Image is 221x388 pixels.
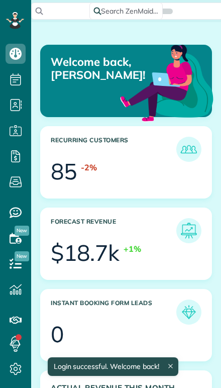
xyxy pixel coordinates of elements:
[179,221,199,241] img: icon_forecast_revenue-8c13a41c7ed35a8dcfafea3cbb826a0462acb37728057bba2d056411b612bbbe.png
[179,139,199,159] img: icon_recurring_customers-cf858462ba22bcd05b5a5880d41d6543d210077de5bb9ebc9590e49fd87d84ed.png
[51,242,120,264] div: $18.7k
[51,55,156,82] p: Welcome back, [PERSON_NAME]!
[51,323,64,345] div: 0
[118,33,215,131] img: dashboard_welcome-42a62b7d889689a78055ac9021e634bf52bae3f8056760290aed330b23ab8690.png
[51,218,176,243] h3: Forecast Revenue
[15,226,29,236] span: New
[179,302,199,322] img: icon_form_leads-04211a6a04a5b2264e4ee56bc0799ec3eb69b7e499cbb523a139df1d13a81ae0.png
[51,137,176,162] h3: Recurring Customers
[51,160,77,182] div: 85
[124,243,141,255] div: +1%
[81,162,97,173] div: -2%
[15,251,29,261] span: New
[51,300,176,325] h3: Instant Booking Form Leads
[47,357,178,376] div: Login successful. Welcome back!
